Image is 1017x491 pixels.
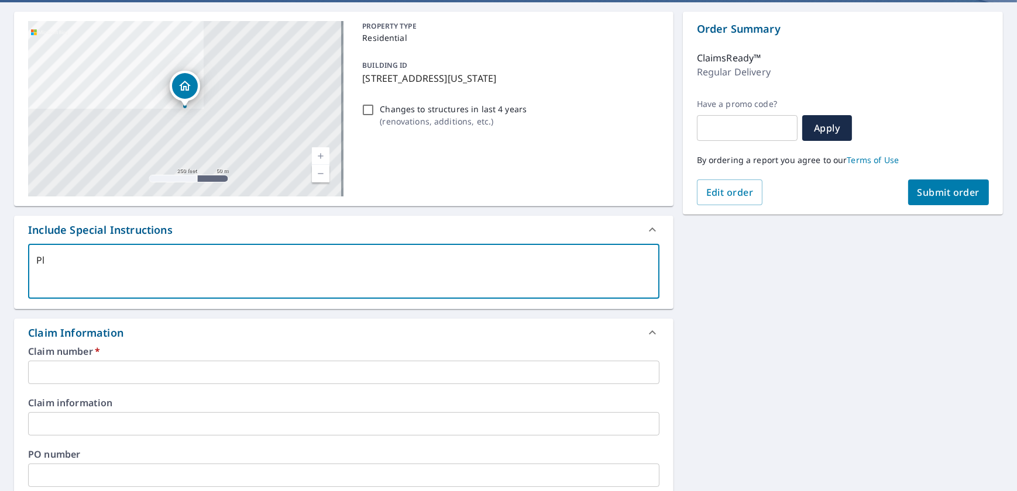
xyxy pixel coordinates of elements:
[14,319,674,347] div: Claim Information
[918,186,980,199] span: Submit order
[697,179,763,205] button: Edit order
[697,21,989,37] p: Order Summary
[28,398,659,407] label: Claim information
[362,60,407,70] p: BUILDING ID
[697,99,798,109] label: Have a promo code?
[697,65,771,79] p: Regular Delivery
[28,347,659,356] label: Claim number
[802,115,852,141] button: Apply
[697,155,989,165] p: By ordering a report you agree to our
[362,21,654,32] p: PROPERTY TYPE
[28,449,659,459] label: PO number
[36,255,651,288] textarea: P
[362,32,654,44] p: Residential
[697,51,761,65] p: ClaimsReady™
[380,103,527,115] p: Changes to structures in last 4 years
[14,216,674,244] div: Include Special Instructions
[28,325,123,341] div: Claim Information
[847,154,899,165] a: Terms of Use
[312,165,329,182] a: Current Level 17, Zoom Out
[362,71,654,85] p: [STREET_ADDRESS][US_STATE]
[812,122,843,134] span: Apply
[908,179,989,205] button: Submit order
[312,147,329,165] a: Current Level 17, Zoom In
[170,71,200,107] div: Dropped pin, building 1, Residential property, 3142 N Arkansas Ave Wichita, KS 67204
[380,115,527,127] p: ( renovations, additions, etc. )
[706,186,754,199] span: Edit order
[28,222,173,238] div: Include Special Instructions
